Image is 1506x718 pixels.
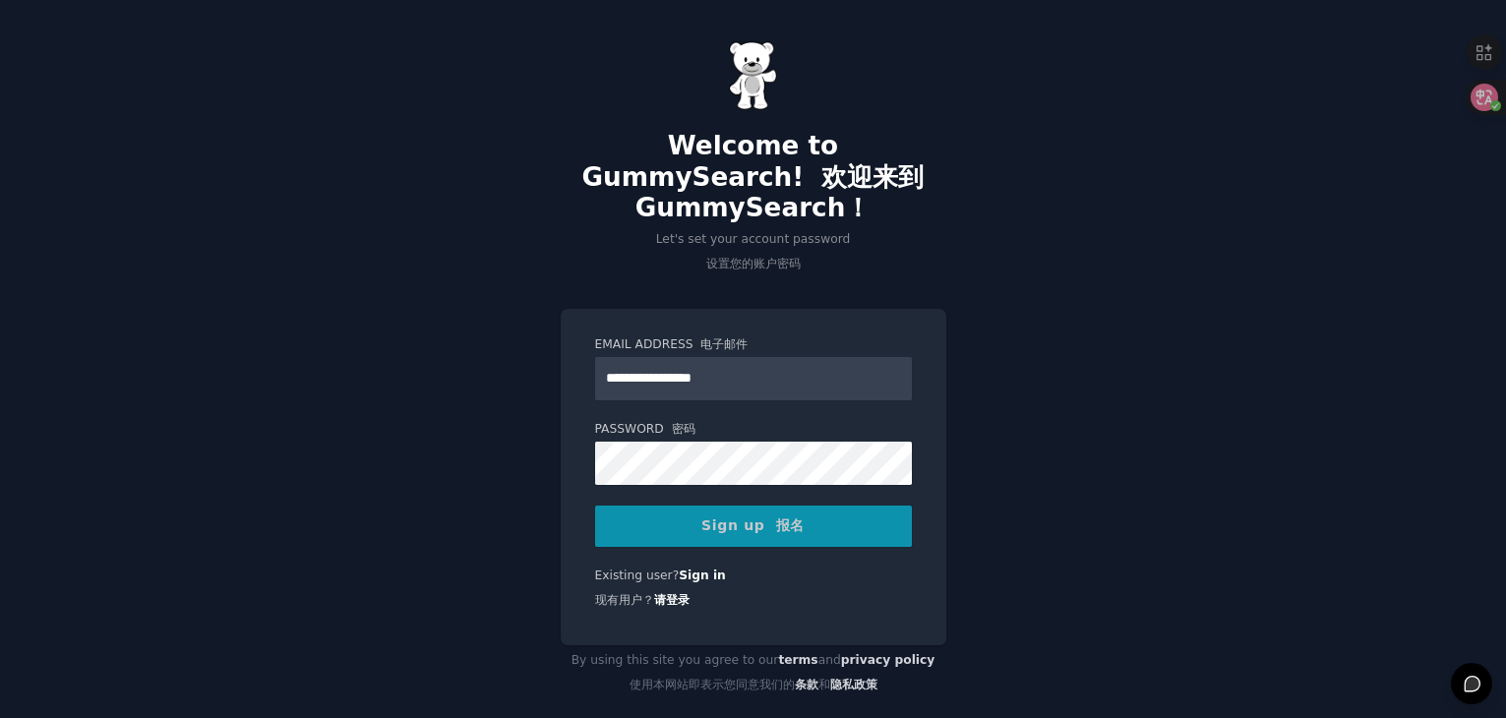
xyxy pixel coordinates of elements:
font: 设置您的账户密码 [706,257,801,270]
label: Email Address [595,336,912,354]
font: 使用本网站即表示您同意我们的 和 [630,678,877,691]
img: Gummy Bear [729,41,778,110]
a: 条款 [795,678,818,691]
a: privacy policy [841,653,935,667]
a: terms [778,653,817,667]
font: 欢迎来到 GummySearch！ [635,162,925,223]
a: 隐私政策 [830,678,877,691]
a: 请登录 [654,593,690,607]
div: By using this site you agree to our and [561,645,946,709]
font: 密码 [672,422,695,436]
h2: Welcome to GummySearch! [561,131,946,224]
label: Password [595,421,912,439]
span: 现有用户？ [595,593,654,607]
font: 电子邮件 [700,337,748,351]
span: Existing user? [595,568,680,582]
p: Let's set your account password [561,231,946,281]
a: Sign in [679,568,726,582]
